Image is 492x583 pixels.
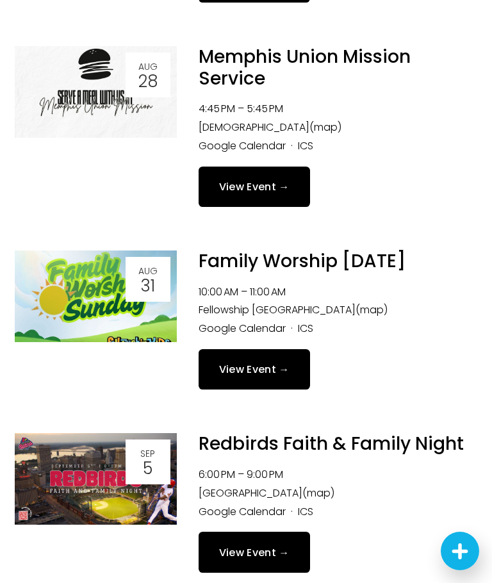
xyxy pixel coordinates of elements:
img: Redbirds Faith & Family Night [15,433,177,525]
a: (map) [302,486,334,500]
a: ICS [298,504,313,519]
a: View Event → [199,349,310,390]
div: Sep [129,449,167,458]
a: ICS [298,138,313,153]
time: 9:00 PM [247,467,283,482]
li: [GEOGRAPHIC_DATA] [199,484,477,503]
a: Google Calendar [199,138,286,153]
a: (map) [309,120,341,135]
a: (map) [356,302,388,317]
a: View Event → [199,532,310,572]
a: Redbirds Faith & Family Night [199,431,464,456]
div: 28 [129,73,167,90]
img: Family Worship Sunday [15,250,177,342]
time: 11:00 AM [250,284,286,299]
time: 6:00 PM [199,467,235,482]
a: Memphis Union Mission Service [199,44,411,91]
div: 5 [129,460,167,477]
li: [DEMOGRAPHIC_DATA] [199,119,477,137]
a: View Event → [199,167,310,207]
a: Google Calendar [199,321,286,336]
a: Family Worship [DATE] [199,249,406,274]
div: Aug [129,62,167,71]
a: ICS [298,321,313,336]
li: Fellowship [GEOGRAPHIC_DATA] [199,301,477,320]
a: Google Calendar [199,504,286,519]
img: Memphis Union Mission Service [15,46,177,138]
div: 31 [129,277,167,294]
time: 4:45 PM [199,101,235,116]
time: 5:45 PM [247,101,283,116]
div: Aug [129,267,167,275]
time: 10:00 AM [199,284,238,299]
